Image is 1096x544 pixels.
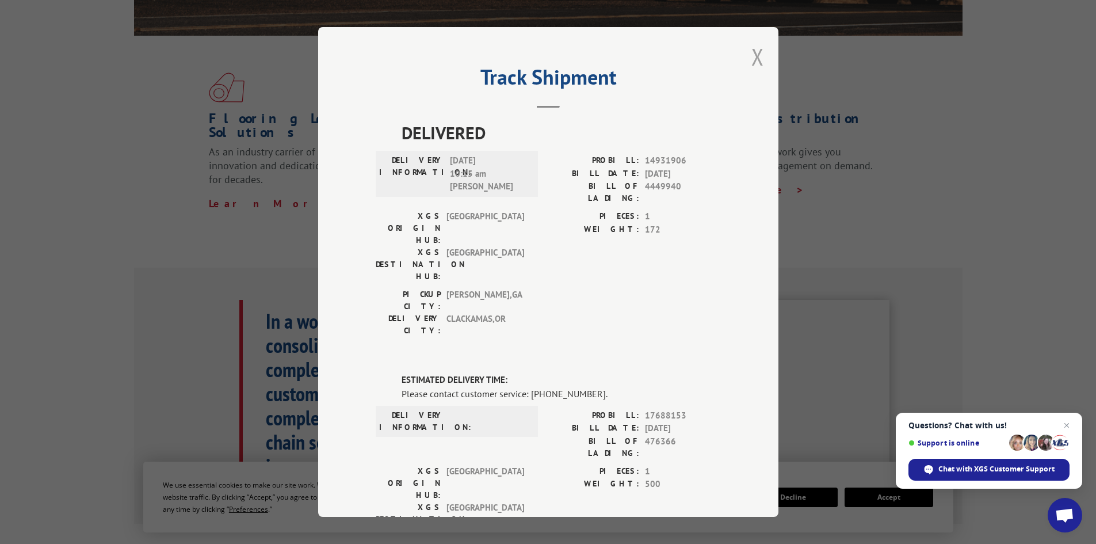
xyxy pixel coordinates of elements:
[548,409,639,423] label: PROBILL:
[548,154,639,168] label: PROBILL:
[645,478,721,491] span: 500
[908,459,1070,481] div: Chat with XGS Customer Support
[645,409,721,423] span: 17688153
[446,210,524,246] span: [GEOGRAPHIC_DATA]
[402,387,721,401] div: Please contact customer service: [PHONE_NUMBER].
[376,313,441,337] label: DELIVERY CITY:
[548,422,639,435] label: BILL DATE:
[645,223,721,237] span: 172
[446,313,524,337] span: CLACKAMAS , OR
[402,374,721,387] label: ESTIMATED DELIVERY TIME:
[645,180,721,204] span: 4449940
[645,154,721,168] span: 14931906
[379,409,444,433] label: DELIVERY INFORMATION:
[548,478,639,491] label: WEIGHT:
[1048,498,1082,532] div: Open chat
[908,421,1070,430] span: Questions? Chat with us!
[446,501,524,538] span: [GEOGRAPHIC_DATA]
[1060,419,1074,432] span: Close chat
[376,69,721,91] h2: Track Shipment
[548,168,639,181] label: BILL DATE:
[376,465,441,501] label: XGS ORIGIN HUB:
[548,180,639,204] label: BILL OF LADING:
[908,439,1005,447] span: Support is online
[446,246,524,283] span: [GEOGRAPHIC_DATA]
[376,288,441,313] label: PICKUP CITY:
[376,501,441,538] label: XGS DESTINATION HUB:
[548,223,639,237] label: WEIGHT:
[548,210,639,223] label: PIECES:
[751,41,764,72] button: Close modal
[379,154,444,193] label: DELIVERY INFORMATION:
[645,210,721,223] span: 1
[376,246,441,283] label: XGS DESTINATION HUB:
[450,154,528,193] span: [DATE] 10:15 am [PERSON_NAME]
[645,422,721,435] span: [DATE]
[938,464,1055,474] span: Chat with XGS Customer Support
[548,435,639,459] label: BILL OF LADING:
[446,288,524,313] span: [PERSON_NAME] , GA
[376,210,441,246] label: XGS ORIGIN HUB:
[402,120,721,146] span: DELIVERED
[446,465,524,501] span: [GEOGRAPHIC_DATA]
[645,465,721,478] span: 1
[548,465,639,478] label: PIECES:
[645,168,721,181] span: [DATE]
[645,435,721,459] span: 476366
